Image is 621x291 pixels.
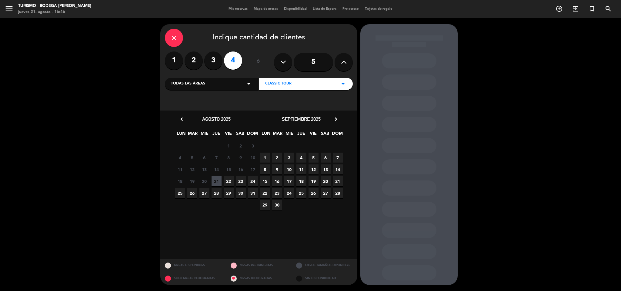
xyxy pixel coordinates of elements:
label: 4 [224,51,242,70]
span: 19 [309,176,319,186]
span: 20 [199,176,209,186]
span: 10 [248,153,258,163]
span: 30 [272,200,282,210]
span: 17 [248,164,258,174]
span: DOM [247,130,257,140]
span: 17 [284,176,294,186]
span: 29 [224,188,234,198]
span: 25 [296,188,306,198]
i: search [605,5,612,12]
span: JUE [296,130,306,140]
span: MAR [188,130,198,140]
div: SOLO MESAS BLOQUEADAS [160,272,226,285]
span: SAB [320,130,330,140]
span: 23 [236,176,246,186]
span: 28 [333,188,343,198]
div: MESAS BLOQUEADAS [226,272,292,285]
label: 1 [165,51,183,70]
span: 8 [224,153,234,163]
div: jueves 21. agosto - 16:46 [18,9,91,15]
span: LUN [176,130,186,140]
span: 18 [296,176,306,186]
span: 22 [260,188,270,198]
span: JUE [212,130,222,140]
span: 25 [175,188,185,198]
span: 9 [236,153,246,163]
span: 12 [309,164,319,174]
i: close [170,34,178,41]
span: 24 [284,188,294,198]
i: turned_in_not [588,5,596,12]
span: CLASSIC TOUR [265,81,292,87]
div: Turismo - Bodega [PERSON_NAME] [18,3,91,9]
span: 20 [321,176,331,186]
span: Tarjetas de regalo [362,7,396,11]
span: 10 [284,164,294,174]
i: add_circle_outline [556,5,563,12]
i: arrow_drop_down [245,80,252,88]
span: Pre-acceso [339,7,362,11]
span: Mis reservas [225,7,251,11]
span: 30 [236,188,246,198]
span: 16 [236,164,246,174]
span: 13 [321,164,331,174]
span: 6 [199,153,209,163]
div: Indique cantidad de clientes [165,29,353,47]
span: 11 [296,164,306,174]
span: 1 [224,141,234,151]
span: 2 [272,153,282,163]
span: 23 [272,188,282,198]
div: SIN DISPONIBILIDAD [292,272,357,285]
span: 2 [236,141,246,151]
span: 27 [321,188,331,198]
span: 7 [333,153,343,163]
span: MIE [285,130,295,140]
span: 21 [333,176,343,186]
span: 14 [333,164,343,174]
span: 8 [260,164,270,174]
span: 22 [224,176,234,186]
span: 19 [187,176,197,186]
span: Disponibilidad [281,7,310,11]
label: 3 [204,51,222,70]
span: 21 [212,176,222,186]
span: 16 [272,176,282,186]
span: 24 [248,176,258,186]
span: 4 [296,153,306,163]
span: VIE [223,130,233,140]
span: 27 [199,188,209,198]
span: 5 [187,153,197,163]
div: ó [248,51,268,73]
span: 14 [212,164,222,174]
span: MAR [273,130,283,140]
label: 2 [185,51,203,70]
div: OTROS TAMAÑOS DIPONIBLES [292,259,357,272]
span: 15 [260,176,270,186]
span: SAB [235,130,245,140]
span: septiembre 2025 [282,116,321,122]
span: DOM [332,130,342,140]
i: exit_to_app [572,5,579,12]
span: 6 [321,153,331,163]
span: 5 [309,153,319,163]
button: menu [5,4,14,15]
span: 31 [248,188,258,198]
span: 11 [175,164,185,174]
span: 18 [175,176,185,186]
span: 9 [272,164,282,174]
span: 29 [260,200,270,210]
span: MIE [200,130,210,140]
i: menu [5,4,14,13]
i: arrow_drop_down [339,80,347,88]
i: chevron_right [333,116,339,122]
span: LUN [261,130,271,140]
span: 28 [212,188,222,198]
span: Lista de Espera [310,7,339,11]
span: 13 [199,164,209,174]
i: chevron_left [179,116,185,122]
span: VIE [308,130,318,140]
span: agosto 2025 [202,116,231,122]
span: 26 [309,188,319,198]
span: Todas las áreas [171,81,205,87]
span: 1 [260,153,270,163]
